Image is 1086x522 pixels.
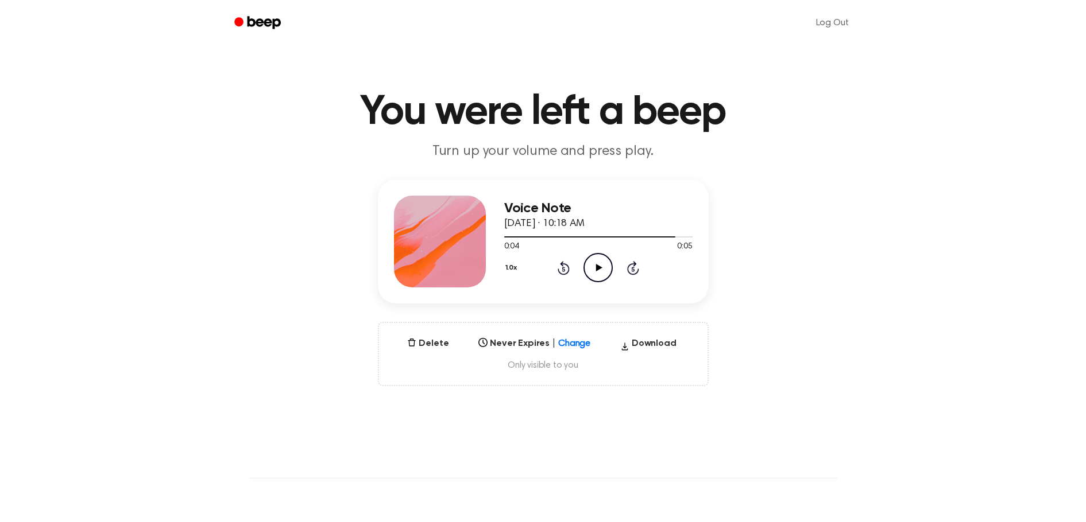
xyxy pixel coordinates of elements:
h3: Voice Note [504,201,693,216]
p: Turn up your volume and press play. [323,142,764,161]
a: Log Out [805,9,860,37]
button: 1.0x [504,258,521,278]
span: [DATE] · 10:18 AM [504,219,585,229]
button: Download [616,337,681,355]
span: Only visible to you [393,360,694,371]
a: Beep [226,12,291,34]
button: Delete [403,337,453,350]
h1: You were left a beep [249,92,837,133]
span: 0:05 [677,241,692,253]
span: 0:04 [504,241,519,253]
